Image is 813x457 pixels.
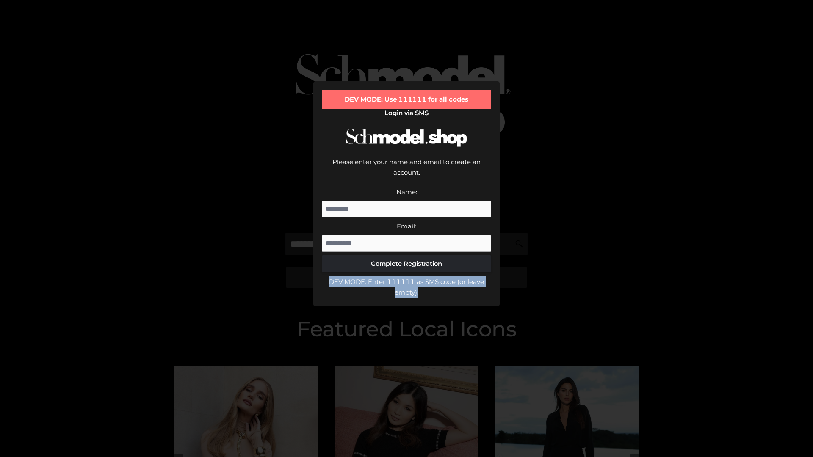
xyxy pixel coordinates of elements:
div: DEV MODE: Enter 111111 as SMS code (or leave empty). [322,276,491,298]
label: Name: [396,188,417,196]
img: Schmodel Logo [343,121,470,154]
label: Email: [397,222,416,230]
button: Complete Registration [322,255,491,272]
div: Please enter your name and email to create an account. [322,157,491,187]
div: DEV MODE: Use 111111 for all codes [322,90,491,109]
h2: Login via SMS [322,109,491,117]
